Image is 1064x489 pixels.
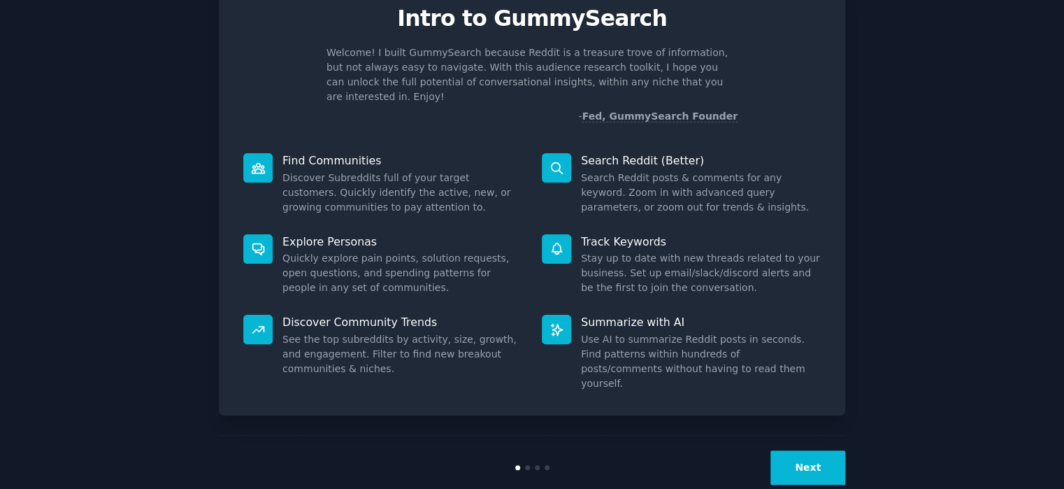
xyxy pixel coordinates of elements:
[581,171,821,215] dd: Search Reddit posts & comments for any keyword. Zoom in with advanced query parameters, or zoom o...
[282,171,522,215] dd: Discover Subreddits full of your target customers. Quickly identify the active, new, or growing c...
[581,153,821,168] p: Search Reddit (Better)
[282,251,522,295] dd: Quickly explore pain points, solution requests, open questions, and spending patterns for people ...
[581,251,821,295] dd: Stay up to date with new threads related to your business. Set up email/slack/discord alerts and ...
[326,45,738,104] p: Welcome! I built GummySearch because Reddit is a treasure trove of information, but not always ea...
[581,332,821,391] dd: Use AI to summarize Reddit posts in seconds. Find patterns within hundreds of posts/comments with...
[282,234,522,249] p: Explore Personas
[582,111,738,122] a: Fed, GummySearch Founder
[233,6,831,31] p: Intro to GummySearch
[581,315,821,329] p: Summarize with AI
[282,153,522,168] p: Find Communities
[282,315,522,329] p: Discover Community Trends
[581,234,821,249] p: Track Keywords
[770,451,845,485] button: Next
[578,109,738,124] div: -
[282,332,522,376] dd: See the top subreddits by activity, size, growth, and engagement. Filter to find new breakout com...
